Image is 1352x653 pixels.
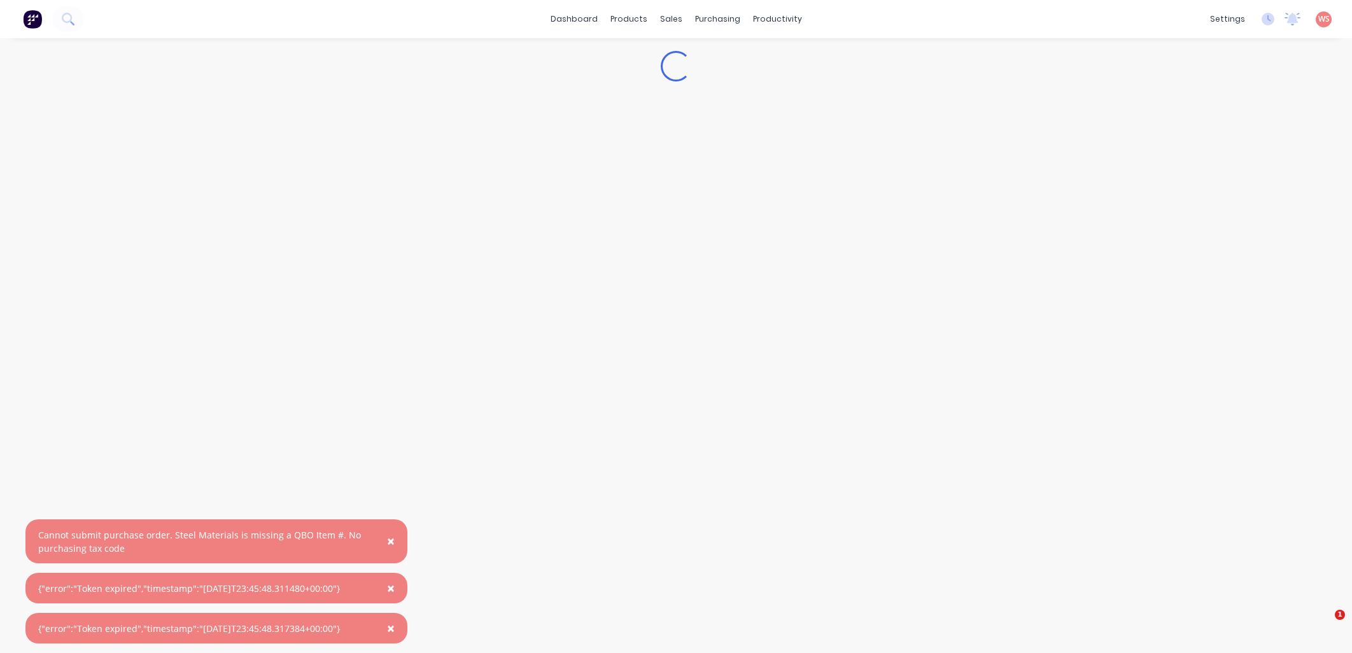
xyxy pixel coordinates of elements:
span: 1 [1335,610,1345,620]
div: {"error":"Token expired","timestamp":"[DATE]T23:45:48.311480+00:00"} [38,582,340,595]
span: WS [1318,13,1330,25]
div: productivity [747,10,808,29]
button: Close [374,526,407,557]
img: Factory [23,10,42,29]
span: × [387,532,395,550]
iframe: Intercom live chat [1309,610,1339,640]
span: × [387,619,395,637]
div: Cannot submit purchase order. Steel Materials is missing a QBO Item #. No purchasing tax code [38,528,369,555]
a: dashboard [544,10,604,29]
div: sales [654,10,689,29]
span: × [387,579,395,597]
button: Close [374,573,407,603]
button: Close [374,613,407,643]
div: {"error":"Token expired","timestamp":"[DATE]T23:45:48.317384+00:00"} [38,622,340,635]
div: settings [1204,10,1251,29]
div: purchasing [689,10,747,29]
div: products [604,10,654,29]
